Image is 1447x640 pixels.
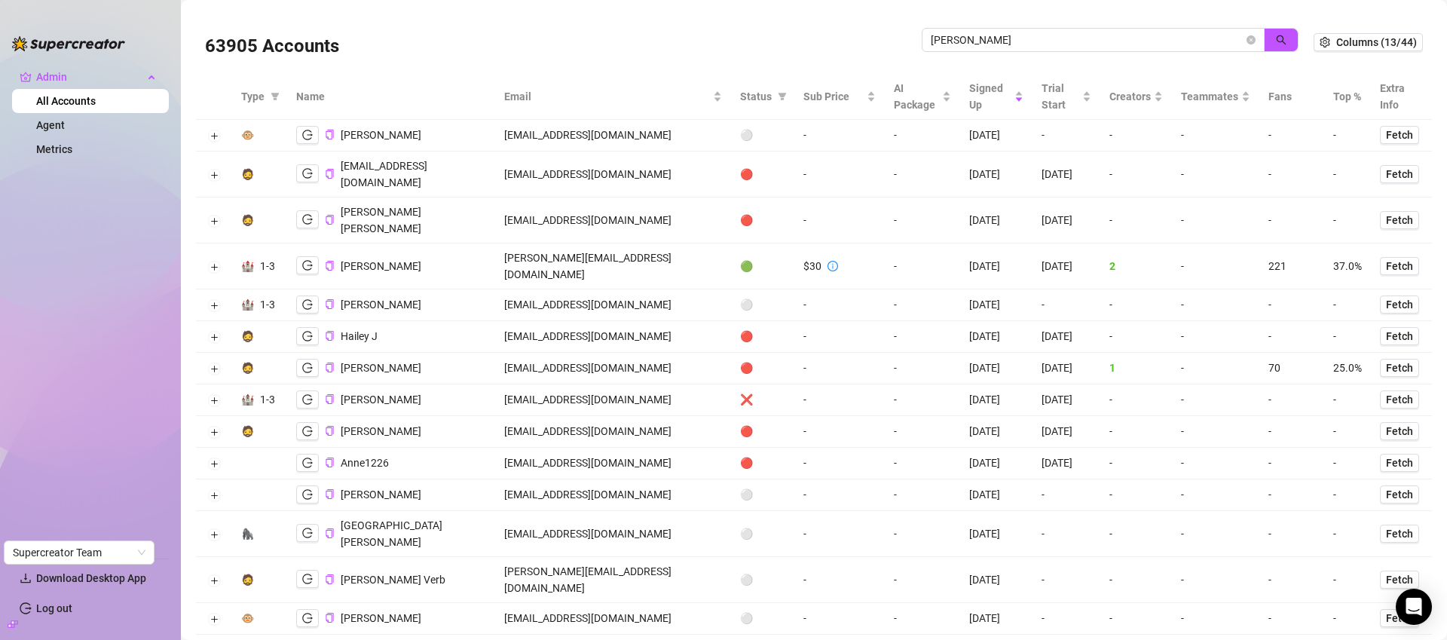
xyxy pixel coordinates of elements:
a: Metrics [36,143,72,155]
th: AI Package [885,74,960,120]
td: [EMAIL_ADDRESS][DOMAIN_NAME] [495,152,731,198]
td: [DATE] [1032,198,1100,243]
div: 🧔 [241,212,254,228]
span: logout [302,528,313,538]
span: ⚪ [740,488,753,501]
td: - [885,448,960,479]
td: - [885,152,960,198]
span: ⚪ [740,299,753,311]
td: - [1100,511,1172,557]
span: 🔴 [740,214,753,226]
span: copy [325,363,335,372]
div: 🧔 [241,571,254,588]
div: 1-3 [260,391,275,408]
td: - [1324,557,1371,603]
td: - [1100,198,1172,243]
span: Fetch [1386,168,1413,180]
td: - [794,152,885,198]
button: Copy Account UID [325,331,335,342]
td: [DATE] [960,243,1032,289]
td: - [885,321,960,353]
span: Admin [36,65,143,89]
span: copy [325,215,335,225]
span: filter [271,92,280,101]
td: - [885,353,960,384]
span: copy [325,489,335,499]
span: - [1181,488,1184,501]
input: Search by UID / Name / Email / Creator Username [931,32,1244,48]
span: - [1181,129,1184,141]
span: [PERSON_NAME] Verb [341,574,445,586]
button: Expand row [208,130,220,142]
button: logout [296,485,319,504]
td: [PERSON_NAME][EMAIL_ADDRESS][DOMAIN_NAME] [495,243,731,289]
button: logout [296,164,319,182]
th: Teammates [1172,74,1259,120]
td: - [1259,416,1324,448]
span: - [1181,528,1184,540]
div: 🐵 [241,610,254,626]
span: [EMAIL_ADDRESS][DOMAIN_NAME] [341,160,427,188]
div: 🏰 [241,391,254,408]
span: copy [325,458,335,467]
span: 🔴 [740,168,753,180]
th: Sub Price [794,74,885,120]
td: [EMAIL_ADDRESS][DOMAIN_NAME] [495,289,731,321]
a: Agent [36,119,65,131]
span: Fetch [1386,528,1413,540]
span: - [1181,362,1184,374]
td: - [1100,289,1172,321]
span: 1 [1109,362,1115,374]
span: [PERSON_NAME] [341,362,421,374]
span: Fetch [1386,362,1413,374]
button: Copy Account UID [325,426,335,437]
th: Extra Info [1371,74,1432,120]
span: [PERSON_NAME] [341,260,421,272]
button: Expand row [208,458,220,470]
th: Trial Start [1032,74,1100,120]
span: - [1181,393,1184,406]
td: [DATE] [960,416,1032,448]
span: copy [325,169,335,179]
span: Status [740,88,772,105]
button: Copy Account UID [325,489,335,501]
td: - [794,511,885,557]
span: copy [325,261,335,271]
td: - [1259,511,1324,557]
td: - [794,557,885,603]
button: Fetch [1380,454,1419,472]
span: copy [325,130,335,139]
span: - [1181,168,1184,180]
span: 🟢 [740,260,753,272]
td: [DATE] [960,321,1032,353]
td: - [1259,120,1324,152]
span: Fetch [1386,260,1413,272]
td: - [1324,152,1371,198]
span: crown [20,71,32,83]
span: logout [302,426,313,436]
th: Fans [1259,74,1324,120]
td: - [1324,416,1371,448]
button: logout [296,390,319,409]
span: logout [302,299,313,310]
td: [EMAIL_ADDRESS][DOMAIN_NAME] [495,120,731,152]
button: Copy Account UID [325,458,335,469]
span: - [1181,330,1184,342]
div: 🧔 [241,360,254,376]
button: Expand row [208,427,220,439]
td: [EMAIL_ADDRESS][DOMAIN_NAME] [495,416,731,448]
button: Fetch [1380,126,1419,144]
span: Fetch [1386,574,1413,586]
span: Anne1226 [341,457,389,469]
button: logout [296,296,319,314]
td: - [1100,152,1172,198]
td: [PERSON_NAME][EMAIL_ADDRESS][DOMAIN_NAME] [495,557,731,603]
button: Expand row [208,300,220,312]
td: - [1324,384,1371,416]
button: Fetch [1380,359,1419,377]
td: - [794,448,885,479]
span: 70 [1268,362,1280,374]
div: 🏰 [241,258,254,274]
button: Expand row [208,215,220,227]
span: Trial Start [1042,80,1079,113]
